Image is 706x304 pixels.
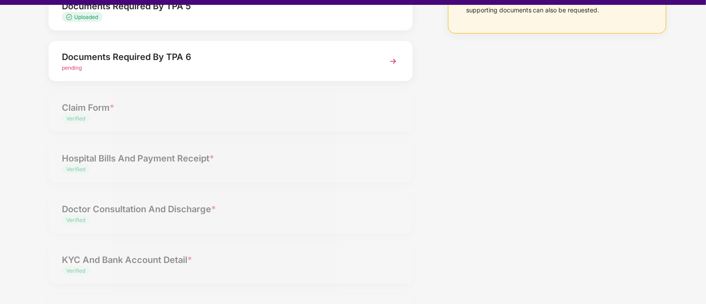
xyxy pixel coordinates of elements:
[62,64,82,71] span: pending
[66,14,74,20] img: svg+xml;base64,PHN2ZyB4bWxucz0iaHR0cDovL3d3dy53My5vcmcvMjAwMC9zdmciIHdpZHRoPSIxMy4zMzMiIGhlaWdodD...
[62,50,371,64] div: Documents Required By TPA 6
[385,53,401,69] img: svg+xml;base64,PHN2ZyBpZD0iTmV4dCIgeG1sbnM9Imh0dHA6Ly93d3cudzMub3JnLzIwMDAvc3ZnIiB3aWR0aD0iMzYiIG...
[74,14,98,20] span: Uploaded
